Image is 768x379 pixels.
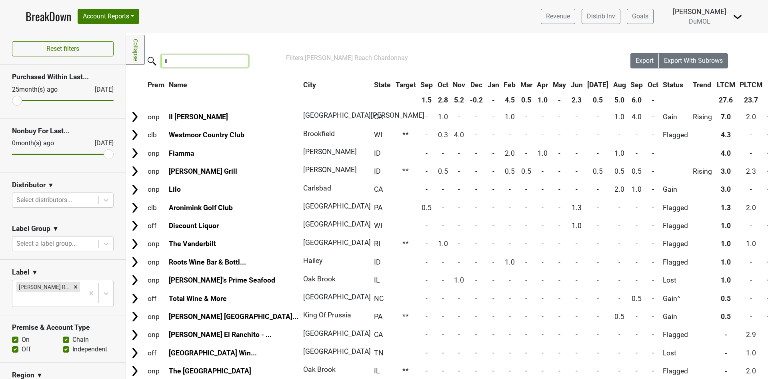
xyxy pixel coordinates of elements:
span: ▼ [32,268,38,277]
span: - [492,167,494,175]
img: Arrow right [129,329,141,341]
span: - [458,185,460,193]
th: 1.0 [535,93,550,107]
span: - [458,204,460,212]
a: Roots Wine Bar & Bottl... [169,258,246,266]
span: WI [374,222,382,230]
div: 25 month(s) ago [12,85,76,94]
span: Brookfield [303,130,335,138]
span: [PERSON_NAME] [303,148,357,156]
th: 1.5 [418,93,435,107]
span: ▼ [48,180,54,190]
span: [PERSON_NAME] [303,166,357,174]
label: Off [22,345,31,354]
th: 0.5 [518,93,534,107]
img: Arrow right [129,129,141,141]
span: - [652,149,654,157]
span: 2.0 [614,185,624,193]
span: - [576,167,578,175]
span: - [636,222,638,230]
span: 1.0 [721,240,731,248]
a: BreakDown [26,8,71,25]
button: Account Reports [78,9,139,24]
span: ID [374,149,381,157]
th: PLTCM: activate to sort column ascending [738,78,764,92]
span: - [652,167,654,175]
a: The Vanderbilt [169,240,216,248]
th: Sep: activate to sort column ascending [418,78,435,92]
a: Collapse [126,35,145,65]
span: - [442,185,444,193]
span: - [542,204,544,212]
span: - [576,185,578,193]
span: 4.0 [454,131,464,139]
td: onp [146,181,166,198]
button: Reset filters [12,41,114,56]
img: Arrow right [129,274,141,286]
label: On [22,335,30,345]
span: 1.0 [438,113,448,121]
span: - [558,258,560,266]
img: Arrow right [129,238,141,250]
th: Name: activate to sort column ascending [167,78,301,92]
div: 0 month(s) ago [12,138,76,148]
a: Total Wine & More [169,295,227,303]
span: - [442,149,444,157]
span: - [558,185,560,193]
span: 0.5 [422,204,432,212]
span: - [597,113,599,121]
span: 1.0 [632,185,642,193]
span: WI [374,131,382,139]
td: onp [146,108,166,125]
span: - [525,149,527,157]
span: 0.5 [614,167,624,175]
span: [GEOGRAPHIC_DATA][PERSON_NAME] [303,111,424,119]
th: City: activate to sort column ascending [301,78,367,92]
a: Discount Liquor [169,222,219,230]
th: Dec: activate to sort column ascending [468,78,485,92]
th: Nov: activate to sort column ascending [451,78,468,92]
span: - [618,131,620,139]
span: - [652,113,654,121]
span: - [542,131,544,139]
th: - [551,93,568,107]
span: 1.0 [721,258,731,266]
td: onp [146,235,166,253]
a: [GEOGRAPHIC_DATA] Win... [169,349,257,357]
span: Name [169,81,187,89]
span: ▼ [52,224,59,234]
span: [PERSON_NAME] Reach Chardonnay [305,54,408,62]
span: 2.0 [505,149,515,157]
span: - [618,258,620,266]
img: Arrow right [129,347,141,359]
span: - [576,240,578,248]
span: - [542,167,544,175]
a: Distrib Inv [582,9,620,24]
span: 4.0 [632,113,642,121]
span: - [509,185,511,193]
span: - [652,222,654,230]
span: - [750,149,752,157]
span: - [426,185,428,193]
td: onp [146,144,166,162]
img: Arrow right [129,220,141,232]
span: - [636,258,638,266]
span: - [636,204,638,212]
button: Export [630,53,659,68]
a: [PERSON_NAME] El Ranchito - ... [169,331,272,339]
td: clb [146,126,166,144]
div: Remove Wester Reach Chardonnay [71,282,80,292]
span: - [576,131,578,139]
span: - [458,167,460,175]
th: 6.0 [629,93,645,107]
span: - [492,204,494,212]
span: 1.0 [538,149,548,157]
div: [DATE] [88,85,114,94]
td: onp [146,272,166,289]
span: Oak Brook [303,275,336,283]
span: - [442,276,444,284]
span: - [458,113,460,121]
h3: Label Group [12,225,50,233]
img: Arrow right [129,184,141,196]
span: - [458,222,460,230]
